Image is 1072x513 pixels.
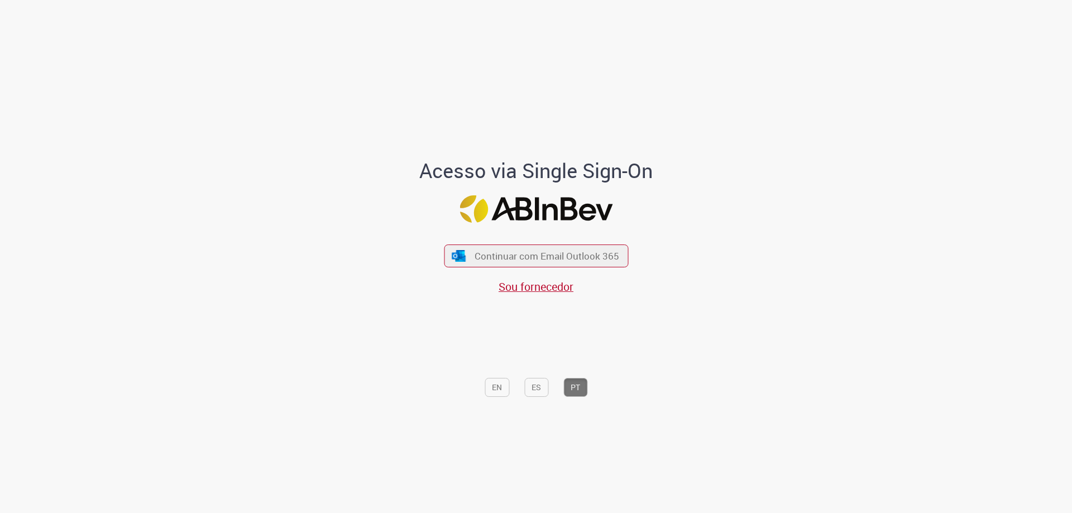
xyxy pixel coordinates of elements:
h1: Acesso via Single Sign-On [381,160,691,182]
img: ícone Azure/Microsoft 360 [451,250,467,262]
button: ícone Azure/Microsoft 360 Continuar com Email Outlook 365 [444,244,628,267]
img: Logo ABInBev [460,195,612,223]
button: ES [524,378,548,397]
a: Sou fornecedor [499,279,573,294]
span: Continuar com Email Outlook 365 [475,250,619,262]
button: PT [563,378,587,397]
button: EN [485,378,509,397]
